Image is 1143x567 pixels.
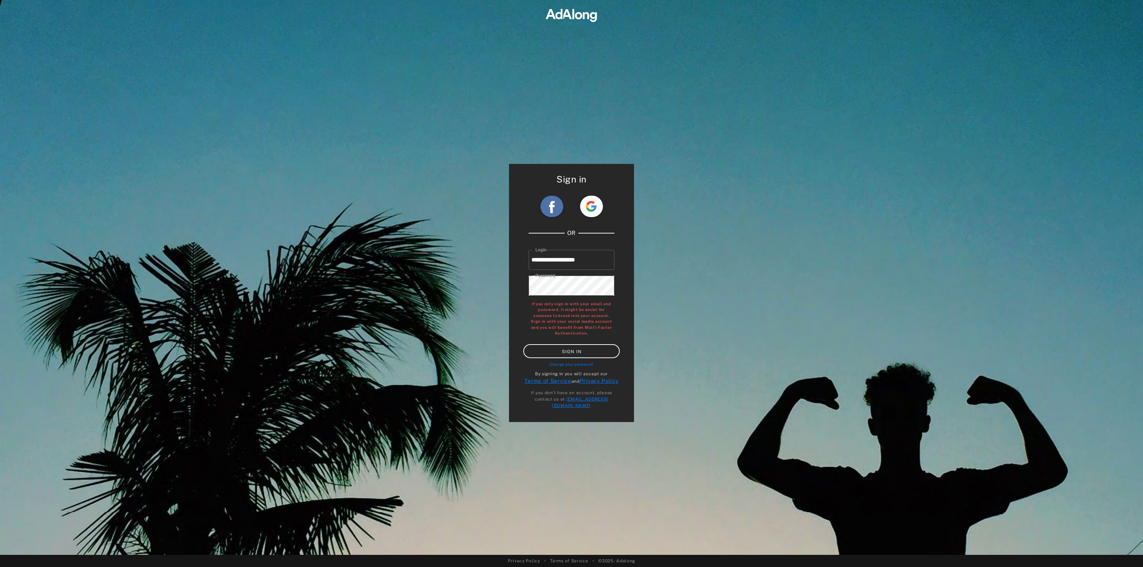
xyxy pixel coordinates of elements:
span: By signing in you will accept our and [524,371,618,385]
span: SIGN IN [562,349,582,354]
span: © 2025 - Adalong [598,558,635,564]
div: If you only sign in with your email and password, it might be easier for someone to break into yo... [523,301,620,336]
span: OR [565,227,578,239]
span: • [544,558,546,564]
label: Password [534,272,555,279]
a: Change your password [550,362,593,367]
a: Terms of Service [550,558,588,564]
span: • [593,558,594,564]
label: Login [534,247,546,253]
a: Privacy Policy [508,558,540,564]
div: Sign in [523,173,620,190]
a: [EMAIL_ADDRESS][DOMAIN_NAME] [552,397,608,408]
a: Terms of Service [524,378,571,384]
button: SIGN IN [523,344,620,358]
a: Privacy Policy [580,378,619,384]
div: Widget de chat [1107,533,1143,567]
p: If you don't have an account, please contact us at [523,390,620,409]
iframe: Chat Widget [1107,533,1143,567]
